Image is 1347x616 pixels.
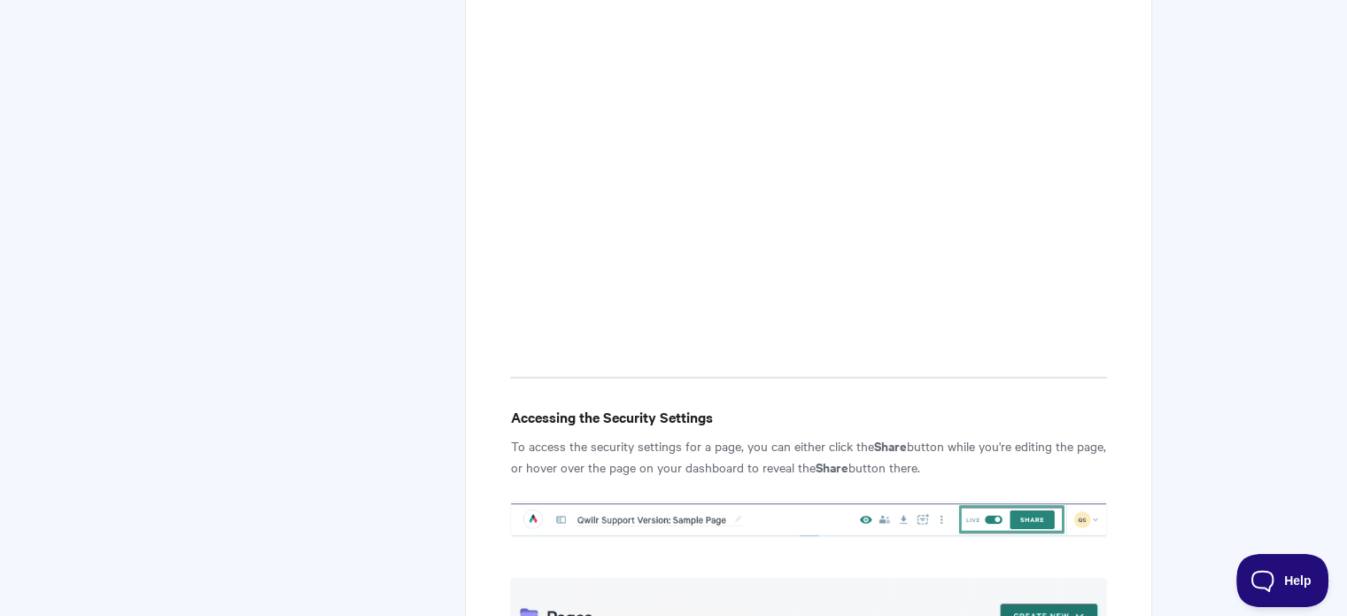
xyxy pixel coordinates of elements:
strong: Share [815,457,848,476]
iframe: Vimeo video player [510,6,1106,342]
h4: Accessing the Security Settings [510,406,1106,428]
p: To access the security settings for a page, you can either click the button while you're editing ... [510,435,1106,478]
strong: Share [873,436,906,455]
iframe: Toggle Customer Support [1236,554,1329,607]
